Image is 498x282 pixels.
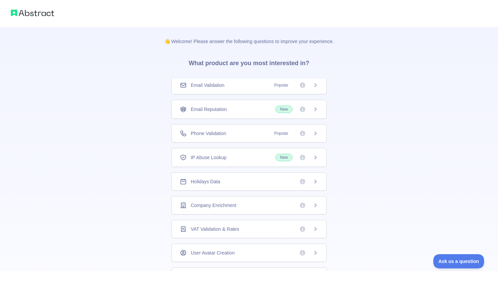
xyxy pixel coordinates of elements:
[270,130,292,137] span: Popular
[191,178,220,185] span: Holidays Data
[191,82,224,89] span: Email Validation
[191,106,227,113] span: Email Reputation
[191,130,226,137] span: Phone Validation
[191,154,227,161] span: IP Abuse Lookup
[275,106,292,113] span: New
[153,27,345,45] p: 👋 Welcome! Please answer the following questions to improve your experience.
[275,154,292,161] span: New
[270,82,292,89] span: Popular
[433,254,484,268] iframe: Toggle Customer Support
[178,45,320,79] h3: What product are you most interested in?
[191,202,236,209] span: Company Enrichment
[191,226,239,232] span: VAT Validation & Rates
[191,249,235,256] span: User Avatar Creation
[11,8,54,18] img: Abstract logo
